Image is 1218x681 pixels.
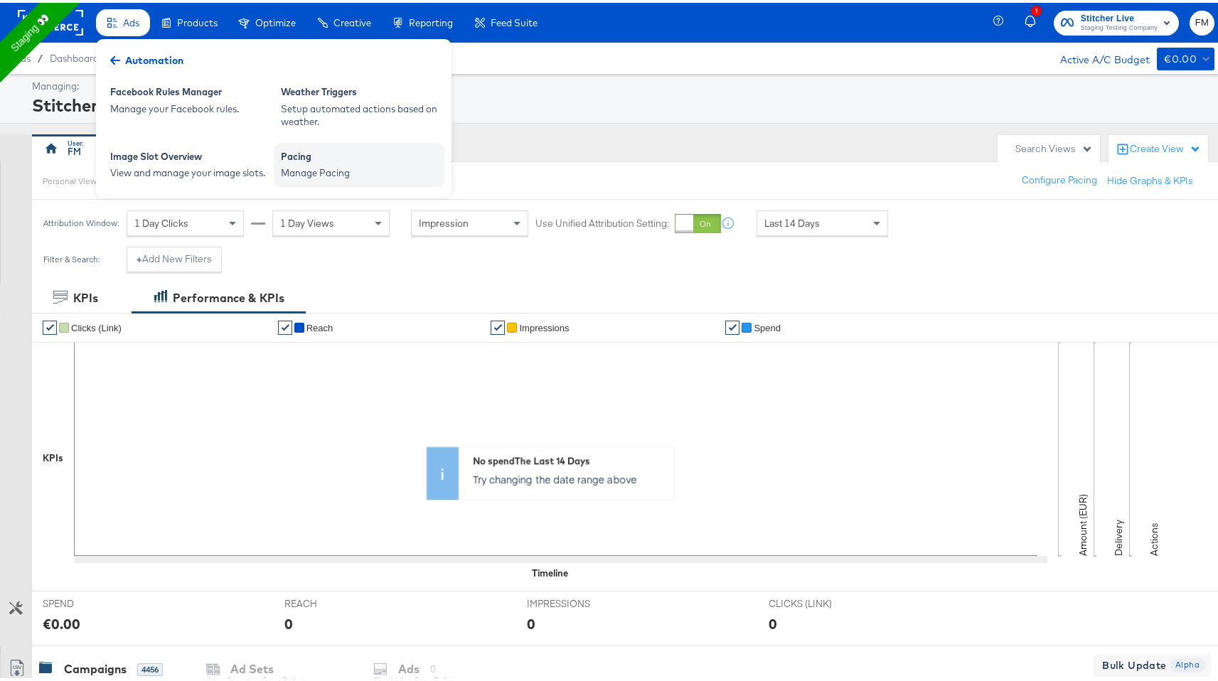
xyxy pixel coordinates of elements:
span: Clicks (Link) [71,320,122,331]
button: Configure Pacing [1012,165,1107,191]
span: Staging Testing Company [1081,20,1158,31]
div: FM [68,142,81,156]
label: Use Unified Attribution Setting: [535,214,669,227]
span: Creative [333,14,371,26]
div: Attribution Window: [43,215,119,225]
button: Stitcher LiveStaging Testing Company [1054,8,1179,33]
div: Create View [1130,139,1201,154]
span: IMPRESSIONS [527,594,634,608]
button: 1 [1022,6,1047,34]
span: Ads [123,14,139,26]
div: 4456 [137,660,163,673]
div: €0.00 [1164,48,1197,65]
span: Reach [306,320,333,331]
span: Stitcher Live [1081,9,1158,23]
button: FM [1190,8,1214,33]
span: CLICKS (LINK) [769,594,876,608]
div: No spend The Last 14 Days [473,451,667,465]
div: 0 [769,611,778,631]
span: Alpha [1170,655,1205,669]
a: ✔ [491,318,505,332]
span: 1 Day Views [280,214,334,227]
a: ✔ [725,318,739,332]
span: Bulk Update [1102,654,1166,672]
button: Hide Graphs & KPIs [1107,171,1193,185]
span: Reporting [409,14,453,26]
div: 0 [527,611,535,631]
span: / [31,50,50,61]
div: Personal View Actions: [43,173,129,184]
div: Campaigns [64,658,127,675]
span: Optimize [255,14,296,26]
span: Ads [14,50,31,61]
div: Filter & Search: [43,252,100,262]
p: Try changing the date range above [473,469,667,483]
span: Products [177,14,218,26]
button: +Add New Filters [127,244,222,269]
span: FM [1195,12,1209,28]
div: Stitcher Live [32,90,1211,114]
div: €0.00 [43,611,80,631]
div: Search Views [1015,139,1093,153]
div: 1 [1031,3,1042,14]
span: Impressions [519,320,569,331]
div: Active A/C Budget [1045,45,1150,66]
strong: + [137,250,142,263]
span: SPEND [43,594,149,608]
a: ✔ [278,318,292,332]
button: Bulk Update Alpha [1094,651,1211,674]
div: Performance & KPIs [173,287,284,304]
span: Feed Suite [491,14,538,26]
div: 0 [285,611,294,631]
div: KPIs [73,287,98,304]
div: Managing: [32,77,1211,90]
span: REACH [285,594,392,608]
span: Spend [754,320,781,331]
span: Impression [419,214,469,227]
span: 1 Day Clicks [134,214,188,227]
span: Last 14 Days [764,214,820,227]
a: Dashboard [50,50,99,61]
a: ✔ [43,318,57,332]
button: €0.00 [1157,45,1214,68]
